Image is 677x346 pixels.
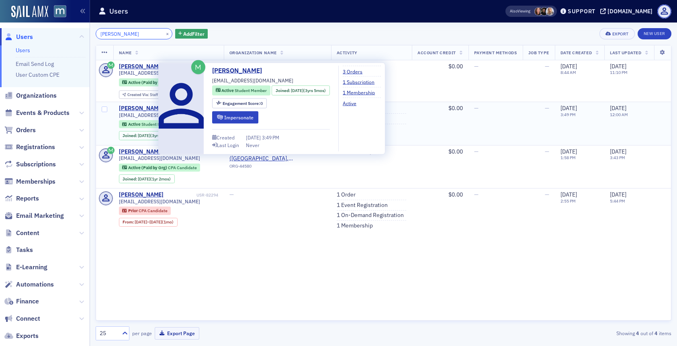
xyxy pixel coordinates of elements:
input: Search… [96,28,172,39]
span: [DATE] [138,133,150,138]
a: Content [4,229,39,237]
span: Prior [128,208,139,213]
div: ORG-44580 [229,164,325,172]
label: per page [132,330,152,337]
span: — [545,191,549,198]
span: [DATE] [135,219,147,225]
span: [DATE] [560,191,577,198]
a: Orders [4,126,36,135]
time: 12:00 AM [610,112,628,117]
span: Lauren McDonough [540,7,548,16]
span: — [545,104,549,112]
span: Student Member [235,88,267,93]
a: E-Learning [4,263,47,272]
span: Date Created [560,50,592,55]
span: CPA Candidate [168,165,197,170]
span: Add Filter [183,30,205,37]
span: — [545,148,549,155]
span: Orders [16,126,36,135]
a: Subscriptions [4,160,56,169]
span: Natalie Antonakas [534,7,543,16]
span: Finance [16,297,39,306]
time: 3:43 PM [610,155,625,160]
span: Connect [16,314,40,323]
span: [EMAIL_ADDRESS][DOMAIN_NAME] [119,112,200,118]
div: Active (Paid by Org): Active (Paid by Org): CPA Candidate [119,164,200,172]
span: [EMAIL_ADDRESS][DOMAIN_NAME] [119,155,200,161]
a: New User [638,28,671,39]
span: Active [128,121,141,127]
div: Engagement Score: 0 [212,98,267,108]
span: — [229,191,234,198]
a: 1 Membership [337,222,373,229]
span: $0.00 [448,104,463,112]
span: Engagement Score : [223,100,261,106]
a: Finance [4,297,39,306]
a: Active (Paid by Org) CPA Member [122,80,192,85]
a: Prior CPA Candidate [122,208,167,213]
span: Student Member [141,121,174,127]
span: Organization Name [229,50,277,55]
div: 25 [100,329,117,338]
span: Organizations [16,91,57,100]
span: $0.00 [448,63,463,70]
span: Email Marketing [16,211,64,220]
div: (3yrs 5mos) [291,87,326,94]
a: Email Send Log [16,60,54,68]
div: Prior: Prior: CPA Candidate [119,207,171,215]
span: Activity [337,50,358,55]
div: Last Login [217,143,239,147]
a: Events & Products [4,109,70,117]
a: [PERSON_NAME] [119,63,164,70]
span: Tasks [16,246,33,254]
div: Active: Active: Student Member [212,86,270,96]
a: 1 Event Registration [337,202,388,209]
span: 3:49 PM [262,134,279,141]
span: [DATE] [560,148,577,155]
span: From : [123,219,135,225]
span: — [545,63,549,70]
a: Registrations [4,143,55,152]
a: [PERSON_NAME] [119,148,164,156]
div: Also [510,8,517,14]
a: [PERSON_NAME] [212,66,268,76]
span: Users [16,33,33,41]
a: [PERSON_NAME] [119,105,164,112]
div: Joined: 2022-03-16 00:00:00 [272,86,329,96]
span: Automations [16,280,54,289]
span: Job Type [528,50,549,55]
span: [DATE] [560,63,577,70]
a: PricewaterhouseCoopers LLP ([GEOGRAPHIC_DATA], [GEOGRAPHIC_DATA]) [229,148,325,162]
time: 11:10 PM [610,70,628,75]
span: Registrations [16,143,55,152]
span: $0.00 [448,148,463,155]
span: [EMAIL_ADDRESS][DOMAIN_NAME] [212,77,293,84]
span: Payment Methods [474,50,517,55]
div: Created Via: Staff [119,90,162,99]
a: Email Marketing [4,211,64,220]
a: [PERSON_NAME] [119,191,164,199]
strong: 4 [653,330,659,337]
a: Users [16,47,30,54]
span: Last Updated [610,50,641,55]
a: View Homepage [48,5,66,19]
div: Support [568,8,595,15]
time: 5:44 PM [610,198,625,204]
span: Active (Paid by Org) [128,80,168,85]
button: Export Page [155,327,199,340]
img: SailAMX [54,5,66,18]
div: Export [612,32,629,36]
button: × [164,30,171,37]
span: Active [221,88,235,93]
img: SailAMX [11,6,48,18]
a: Users [4,33,33,41]
span: [DATE] [560,104,577,112]
span: Subscriptions [16,160,56,169]
span: Reports [16,194,39,203]
span: E-Learning [16,263,47,272]
span: — [474,63,479,70]
div: Staff [127,93,158,97]
div: Never [246,141,260,148]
